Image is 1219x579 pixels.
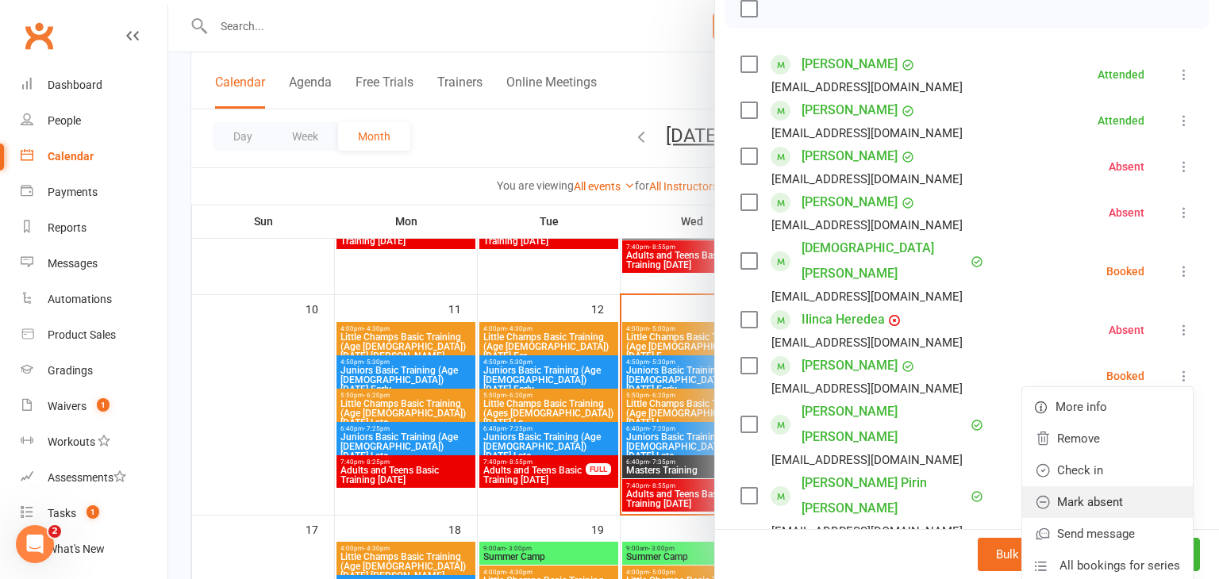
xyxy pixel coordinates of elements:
div: Dashboard [48,79,102,91]
a: Tasks 1 [21,496,167,531]
div: People [48,114,81,127]
div: [EMAIL_ADDRESS][DOMAIN_NAME] [771,123,963,144]
div: Absent [1109,161,1144,172]
div: [EMAIL_ADDRESS][DOMAIN_NAME] [771,77,963,98]
div: Booked [1106,266,1144,277]
div: Reports [48,221,87,234]
a: Clubworx [19,16,59,56]
div: Absent [1109,207,1144,218]
div: Assessments [48,471,126,484]
div: [EMAIL_ADDRESS][DOMAIN_NAME] [771,378,963,399]
a: [DEMOGRAPHIC_DATA][PERSON_NAME] [802,236,967,286]
div: [EMAIL_ADDRESS][DOMAIN_NAME] [771,286,963,307]
div: Payments [48,186,98,198]
div: [EMAIL_ADDRESS][DOMAIN_NAME] [771,521,963,542]
div: Waivers [48,400,87,412]
a: Payments [21,174,167,210]
a: Gradings [21,353,167,389]
a: Workouts [21,424,167,460]
a: [PERSON_NAME] [802,98,898,123]
div: [EMAIL_ADDRESS][DOMAIN_NAME] [771,450,963,470]
div: Attended [1098,115,1144,126]
a: [PERSON_NAME] [PERSON_NAME] [802,399,967,450]
div: Workouts [48,435,95,448]
div: Calendar [48,150,94,163]
div: Automations [48,293,112,305]
a: Send message [1022,518,1193,550]
a: Mark absent [1022,486,1193,518]
div: [EMAIL_ADDRESS][DOMAIN_NAME] [771,169,963,190]
span: 1 [97,398,110,412]
a: Check in [1022,454,1193,486]
div: Booked [1106,370,1144,382]
div: Product Sales [48,328,116,341]
a: Automations [21,282,167,317]
a: What's New [21,531,167,567]
a: [PERSON_NAME] [802,353,898,378]
iframe: Intercom live chat [16,525,54,563]
div: Attended [1098,69,1144,80]
a: [PERSON_NAME] [802,190,898,215]
a: More info [1022,391,1193,423]
button: Bulk add attendees [978,538,1115,571]
a: Assessments [21,460,167,496]
a: Reports [21,210,167,246]
span: 2 [48,525,61,538]
div: [EMAIL_ADDRESS][DOMAIN_NAME] [771,332,963,353]
div: Absent [1109,324,1144,336]
div: Messages [48,257,98,270]
div: [EMAIL_ADDRESS][DOMAIN_NAME] [771,215,963,236]
a: [PERSON_NAME] Pirin [PERSON_NAME] [802,470,967,521]
span: All bookings for series [1059,556,1180,575]
a: [PERSON_NAME] [802,144,898,169]
div: Gradings [48,364,93,377]
a: Waivers 1 [21,389,167,424]
a: [PERSON_NAME] [802,52,898,77]
a: Remove [1022,423,1193,454]
span: 1 [87,505,99,519]
a: People [21,103,167,139]
a: Ilinca Heredea [802,307,885,332]
a: Calendar [21,139,167,174]
div: Tasks [48,507,76,520]
div: What's New [48,543,105,555]
a: Messages [21,246,167,282]
a: Product Sales [21,317,167,353]
a: Dashboard [21,67,167,103]
span: More info [1056,397,1107,416]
